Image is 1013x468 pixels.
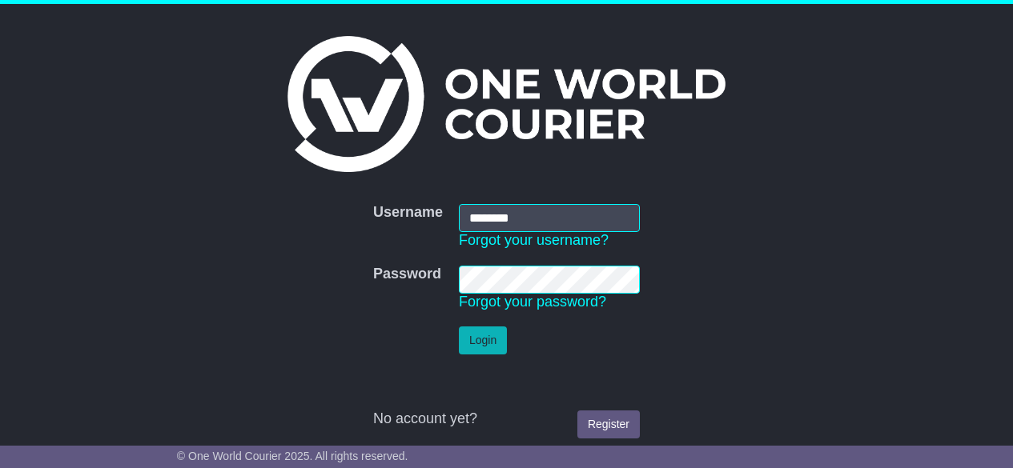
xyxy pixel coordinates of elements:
div: No account yet? [373,410,640,428]
button: Login [459,326,507,354]
label: Username [373,204,443,222]
label: Password [373,266,441,283]
a: Forgot your password? [459,294,606,310]
a: Forgot your username? [459,232,609,248]
img: One World [287,36,725,172]
span: © One World Courier 2025. All rights reserved. [177,450,408,462]
a: Register [577,410,640,438]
